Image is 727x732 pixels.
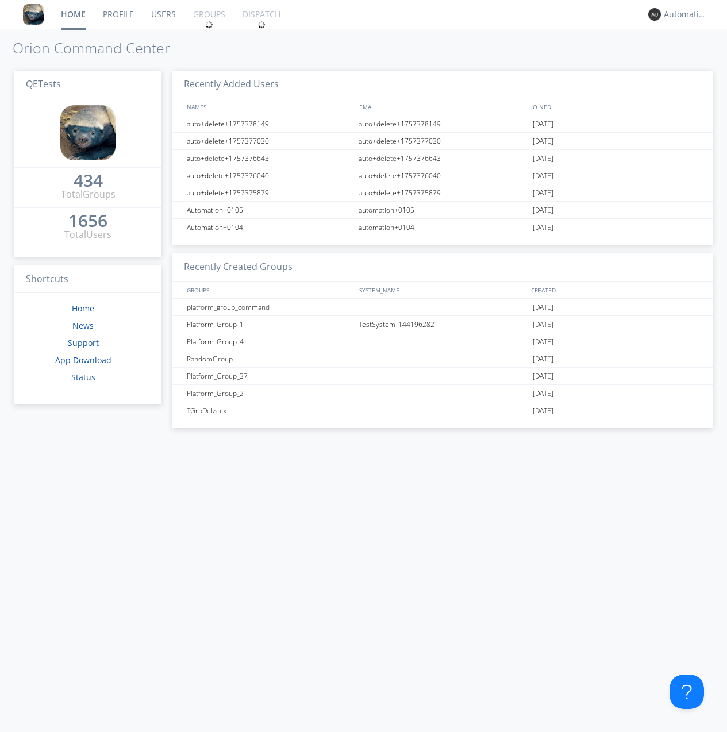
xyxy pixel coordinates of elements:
[184,133,355,149] div: auto+delete+1757377030
[172,333,713,350] a: Platform_Group_4[DATE]
[172,150,713,167] a: auto+delete+1757376643auto+delete+1757376643[DATE]
[68,337,99,348] a: Support
[184,167,355,184] div: auto+delete+1757376040
[184,98,353,115] div: NAMES
[184,115,355,132] div: auto+delete+1757378149
[55,355,111,365] a: App Download
[184,282,353,298] div: GROUPS
[184,350,355,367] div: RandomGroup
[172,368,713,385] a: Platform_Group_37[DATE]
[533,333,553,350] span: [DATE]
[533,115,553,133] span: [DATE]
[172,115,713,133] a: auto+delete+1757378149auto+delete+1757378149[DATE]
[172,71,713,99] h3: Recently Added Users
[356,150,530,167] div: auto+delete+1757376643
[184,316,355,333] div: Platform_Group_1
[664,9,707,20] div: Automation+0004
[172,184,713,202] a: auto+delete+1757375879auto+delete+1757375879[DATE]
[533,184,553,202] span: [DATE]
[74,175,103,186] div: 434
[26,78,61,90] span: QETests
[356,202,530,218] div: automation+0105
[533,133,553,150] span: [DATE]
[172,350,713,368] a: RandomGroup[DATE]
[172,219,713,236] a: Automation+0104automation+0104[DATE]
[68,215,107,226] div: 1656
[533,316,553,333] span: [DATE]
[14,265,161,294] h3: Shortcuts
[184,368,355,384] div: Platform_Group_37
[74,175,103,188] a: 434
[60,105,116,160] img: 8ff700cf5bab4eb8a436322861af2272
[533,202,553,219] span: [DATE]
[184,385,355,402] div: Platform_Group_2
[184,202,355,218] div: Automation+0105
[172,202,713,219] a: Automation+0105automation+0105[DATE]
[533,402,553,419] span: [DATE]
[356,316,530,333] div: TestSystem_144196282
[72,320,94,331] a: News
[184,402,355,419] div: TGrpDelzcilx
[172,167,713,184] a: auto+delete+1757376040auto+delete+1757376040[DATE]
[72,303,94,314] a: Home
[533,350,553,368] span: [DATE]
[356,98,529,115] div: EMAIL
[528,282,701,298] div: CREATED
[356,184,530,201] div: auto+delete+1757375879
[356,219,530,236] div: automation+0104
[68,215,107,228] a: 1656
[356,133,530,149] div: auto+delete+1757377030
[172,402,713,419] a: TGrpDelzcilx[DATE]
[61,188,116,201] div: Total Groups
[528,98,701,115] div: JOINED
[205,21,213,29] img: spin.svg
[356,115,530,132] div: auto+delete+1757378149
[184,150,355,167] div: auto+delete+1757376643
[172,253,713,282] h3: Recently Created Groups
[533,150,553,167] span: [DATE]
[184,299,355,315] div: platform_group_command
[184,333,355,350] div: Platform_Group_4
[533,219,553,236] span: [DATE]
[64,228,111,241] div: Total Users
[533,368,553,385] span: [DATE]
[172,133,713,150] a: auto+delete+1757377030auto+delete+1757377030[DATE]
[172,385,713,402] a: Platform_Group_2[DATE]
[172,299,713,316] a: platform_group_command[DATE]
[533,385,553,402] span: [DATE]
[356,282,529,298] div: SYSTEM_NAME
[356,167,530,184] div: auto+delete+1757376040
[648,8,661,21] img: 373638.png
[23,4,44,25] img: 8ff700cf5bab4eb8a436322861af2272
[184,219,355,236] div: Automation+0104
[533,167,553,184] span: [DATE]
[670,675,704,709] iframe: Toggle Customer Support
[257,21,266,29] img: spin.svg
[533,299,553,316] span: [DATE]
[172,316,713,333] a: Platform_Group_1TestSystem_144196282[DATE]
[184,184,355,201] div: auto+delete+1757375879
[71,372,95,383] a: Status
